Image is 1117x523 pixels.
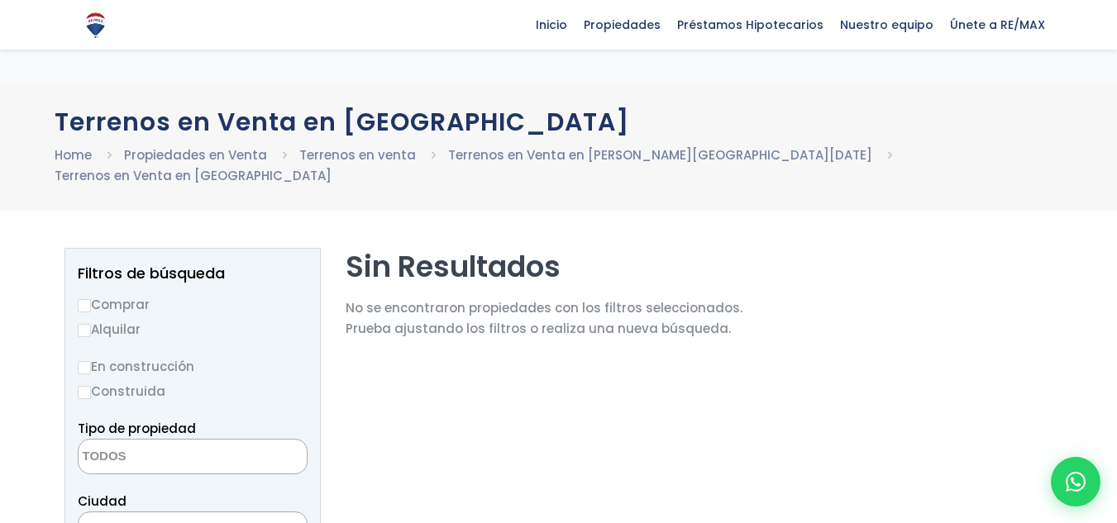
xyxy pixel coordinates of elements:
[78,381,308,402] label: Construida
[78,492,126,510] span: Ciudad
[78,294,308,315] label: Comprar
[575,12,669,37] span: Propiedades
[346,248,742,285] h2: Sin Resultados
[669,12,832,37] span: Préstamos Hipotecarios
[79,440,239,475] textarea: Search
[78,356,308,377] label: En construcción
[78,299,91,312] input: Comprar
[299,146,416,164] a: Terrenos en venta
[346,297,742,339] p: No se encontraron propiedades con los filtros seleccionados. Prueba ajustando los filtros o reali...
[78,319,308,340] label: Alquilar
[78,265,308,282] h2: Filtros de búsqueda
[527,12,575,37] span: Inicio
[55,146,92,164] a: Home
[78,386,91,399] input: Construida
[832,12,942,37] span: Nuestro equipo
[78,420,196,437] span: Tipo de propiedad
[81,11,110,40] img: Logo de REMAX
[55,165,332,186] li: Terrenos en Venta en [GEOGRAPHIC_DATA]
[448,146,872,164] a: Terrenos en Venta en [PERSON_NAME][GEOGRAPHIC_DATA][DATE]
[124,146,267,164] a: Propiedades en Venta
[78,361,91,374] input: En construcción
[55,107,1063,136] h1: Terrenos en Venta en [GEOGRAPHIC_DATA]
[78,324,91,337] input: Alquilar
[942,12,1053,37] span: Únete a RE/MAX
